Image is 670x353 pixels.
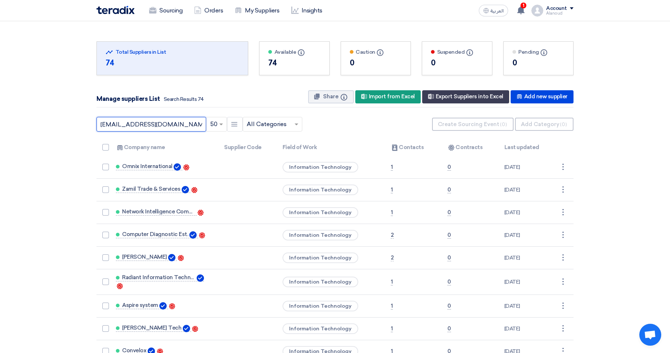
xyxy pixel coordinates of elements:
span: 0 [447,278,451,285]
div: Suspended [431,48,483,56]
div: Caution [350,48,402,56]
span: 0 [447,232,451,239]
a: Zamil Trade & Services Verified Account [116,186,190,193]
div: Add new supplier [511,90,574,103]
div: ⋮ [557,252,568,263]
span: Information Technology [283,253,358,263]
a: [PERSON_NAME] Verified Account [116,254,177,261]
span: Information Technology [283,301,358,311]
div: 0 [431,57,483,68]
td: [DATE] [499,295,557,317]
img: Verified Account [168,254,175,261]
div: ⋮ [557,323,568,334]
img: profile_test.png [531,5,543,16]
img: Verified Account [189,231,197,239]
th: Field of Work [277,139,385,156]
span: 50 [210,120,217,129]
div: 74 [268,57,321,68]
span: Information Technology [283,207,358,218]
div: Account [546,5,567,12]
td: [DATE] [499,269,557,295]
th: Supplier Code [218,139,277,156]
td: [DATE] [499,178,557,201]
span: 1 [391,209,393,216]
span: 1 [391,303,393,310]
td: [DATE] [499,201,557,224]
a: Radiant Information Technologies Company (RITCO) Verified Account [116,274,204,281]
button: Share [308,90,354,103]
img: Verified Account [182,186,189,193]
span: Search Results 74 [164,96,204,102]
div: Total Suppliers in List [106,48,239,56]
span: 0 [447,303,451,310]
div: Alanoud [546,11,574,15]
span: (0) [560,122,567,127]
div: ⋮ [557,229,568,241]
span: [PERSON_NAME] [122,254,167,260]
span: Information Technology [283,230,358,240]
span: 2 [391,254,394,261]
a: Omnix International Verified Account [116,163,182,170]
span: 1 [391,325,393,332]
span: Information Technology [283,323,358,334]
td: [DATE] [499,224,557,246]
div: Available [268,48,321,56]
a: Aspire system Verified Account [116,302,168,309]
a: Network Intelligence Company For Cyber Security [116,209,197,216]
span: (0) [500,122,507,127]
span: 2 [391,232,394,239]
button: العربية [479,5,508,16]
div: 74 [106,57,239,68]
a: Sourcing [143,3,188,19]
span: [PERSON_NAME] Tech [122,325,181,331]
span: 0 [447,209,451,216]
a: [PERSON_NAME] Tech Verified Account [116,325,192,332]
a: Insights [285,3,328,19]
div: Pending [512,48,565,56]
a: Orders [188,3,229,19]
span: Information Technology [283,277,358,287]
button: Create Sourcing Event(0) [432,118,514,131]
th: Contacts [385,139,442,156]
th: Contracts [442,139,498,156]
span: العربية [491,8,504,14]
img: Teradix logo [96,6,135,14]
span: Share [323,93,338,100]
span: 1 [391,186,393,193]
img: Verified Account [183,325,190,332]
div: 0 [512,57,565,68]
span: Radiant Information Technologies Company (RITCO) [122,274,195,280]
span: Network Intelligence Company For Cyber Security [122,209,195,215]
th: Last updated [499,139,557,156]
span: Zamil Trade & Services [122,186,180,192]
span: 0 [447,186,451,193]
div: Manage suppliers List [96,94,204,104]
a: Computer Diagnostic Est. Verified Account [116,231,198,238]
td: [DATE] [499,156,557,179]
span: Information Technology [283,162,358,172]
div: Export Suppliers into Excel [422,90,509,103]
span: 1 [391,164,393,171]
div: ⋮ [557,184,568,196]
div: 0 [350,57,402,68]
input: Search in list... [96,117,206,132]
span: 0 [447,164,451,171]
button: Add Category(0) [515,118,574,131]
td: [DATE] [499,317,557,340]
td: [DATE] [499,246,557,269]
th: Company name [110,139,219,156]
img: Verified Account [159,302,167,310]
div: ⋮ [557,161,568,173]
span: 1 [391,278,393,285]
span: Information Technology [283,185,358,195]
span: 0 [447,254,451,261]
span: 1 [521,3,526,8]
span: Omnix International [122,163,173,169]
div: ⋮ [557,276,568,288]
div: ⋮ [557,206,568,218]
div: Open chat [639,324,661,346]
span: Computer Diagnostic Est. [122,231,188,237]
div: ⋮ [557,300,568,312]
a: My Suppliers [229,3,285,19]
span: Aspire system [122,302,158,308]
